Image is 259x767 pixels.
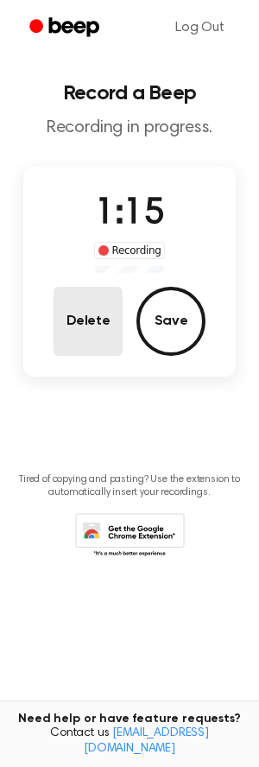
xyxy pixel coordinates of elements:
button: Save Audio Record [136,287,205,356]
p: Tired of copying and pasting? Use the extension to automatically insert your recordings. [14,473,245,499]
a: Log Out [158,7,242,48]
button: Delete Audio Record [54,287,123,356]
span: 1:15 [95,196,164,232]
a: [EMAIL_ADDRESS][DOMAIN_NAME] [84,727,209,755]
a: Beep [17,11,115,45]
div: Recording [94,242,166,259]
span: Contact us [10,726,249,757]
p: Recording in progress. [14,117,245,139]
h1: Record a Beep [14,83,245,104]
